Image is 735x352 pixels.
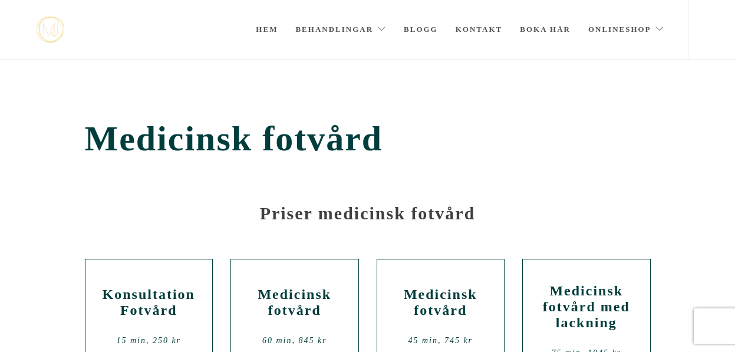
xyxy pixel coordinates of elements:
div: 60 min, 845 kr [240,332,350,350]
h2: Medicinsk fotvård med lackning [532,283,641,331]
strong: Priser medicinsk fotvård [260,203,476,223]
h2: Konsultation Fotvård [94,287,204,318]
h2: Medicinsk fotvård [240,287,350,318]
div: 15 min, 250 kr [94,332,204,350]
h2: Medicinsk fotvård [386,287,496,318]
div: 45 min, 745 kr [386,332,496,350]
img: mjstudio [37,17,64,43]
a: mjstudio mjstudio mjstudio [37,17,64,43]
span: Medicinsk fotvård [85,119,651,159]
